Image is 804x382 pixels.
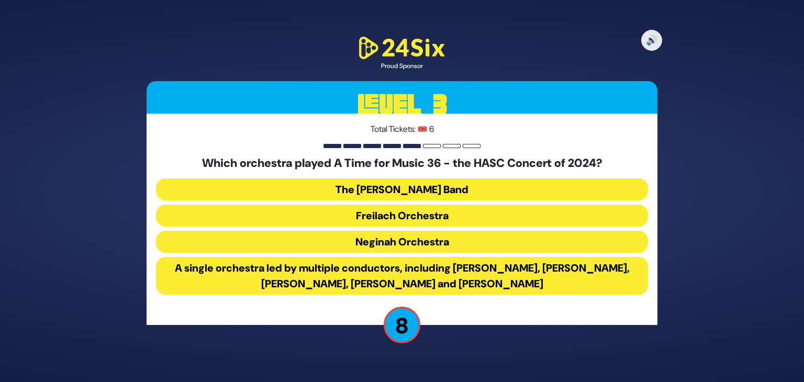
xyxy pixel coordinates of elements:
[156,205,648,227] button: Freilach Orchestra
[156,231,648,253] button: Neginah Orchestra
[355,35,449,61] img: 24Six
[156,178,648,200] button: The [PERSON_NAME] Band
[384,307,420,343] p: 8
[147,81,657,128] h3: Level 3
[156,156,648,170] h5: Which orchestra played A Time for Music 36 - the HASC Concert of 2024?
[355,61,449,71] div: Proud Sponsor
[641,30,662,51] button: 🔊
[156,123,648,136] p: Total Tickets: 🎟️ 6
[156,257,648,295] button: A single orchestra led by multiple conductors, including [PERSON_NAME], [PERSON_NAME], [PERSON_NA...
